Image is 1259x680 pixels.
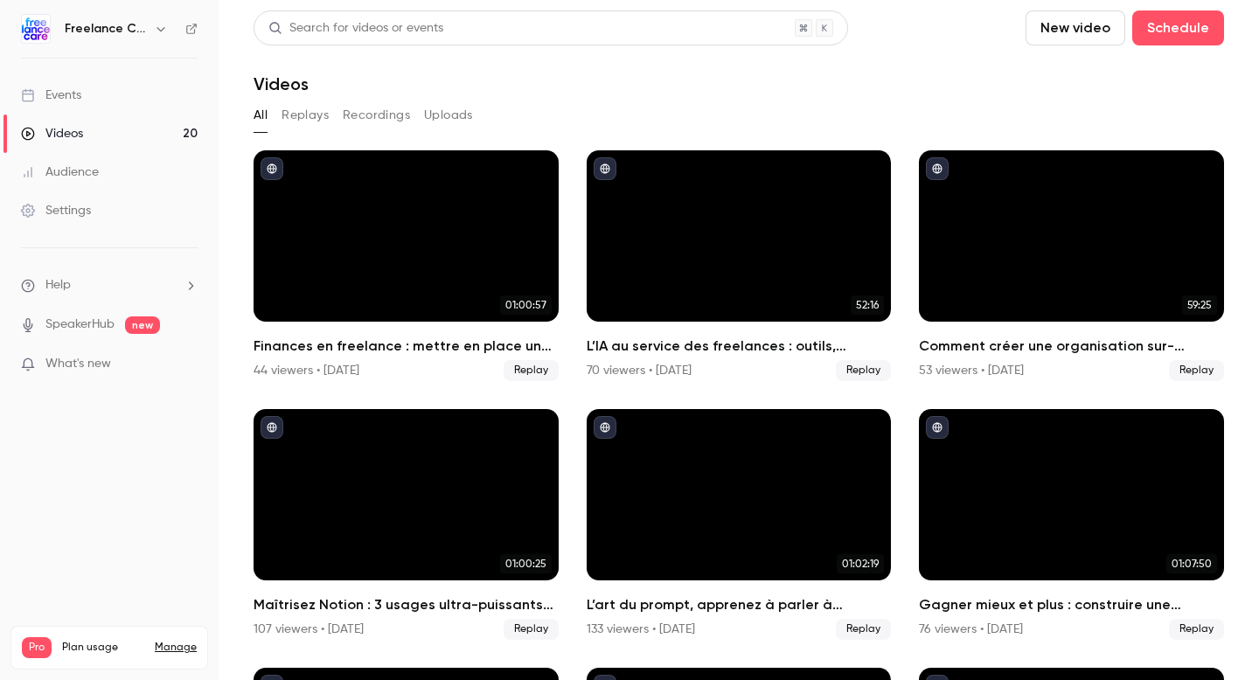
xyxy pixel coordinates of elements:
a: 01:02:19L’art du prompt, apprenez à parler à ChatGPT comme un expert133 viewers • [DATE]Replay [587,409,892,640]
iframe: Noticeable Trigger [177,357,198,372]
span: 01:02:19 [837,554,884,573]
div: 133 viewers • [DATE] [587,621,695,638]
span: 01:00:57 [500,295,552,315]
li: help-dropdown-opener [21,276,198,295]
span: 01:00:25 [500,554,552,573]
a: 52:16L’IA au service des freelances : outils, méthodes et stratégies pour performer70 viewers • [... [587,150,892,381]
span: Replay [504,619,559,640]
span: Replay [1169,360,1224,381]
h2: Comment créer une organisation sur-mesure pour booster ton activité freelance ? [919,336,1224,357]
button: published [261,416,283,439]
div: Settings [21,202,91,219]
li: Finances en freelance : mettre en place un système simple pour tout piloter [254,150,559,381]
li: L’art du prompt, apprenez à parler à ChatGPT comme un expert [587,409,892,640]
img: Freelance Care [22,15,50,43]
div: Search for videos or events [268,19,443,38]
h2: L’art du prompt, apprenez à parler à ChatGPT comme un expert [587,594,892,615]
div: 53 viewers • [DATE] [919,362,1024,379]
div: 107 viewers • [DATE] [254,621,364,638]
a: 59:25Comment créer une organisation sur-mesure pour booster ton activité freelance ?53 viewers • ... [919,150,1224,381]
button: published [926,157,949,180]
span: 01:07:50 [1166,554,1217,573]
span: Help [45,276,71,295]
div: 70 viewers • [DATE] [587,362,692,379]
h2: L’IA au service des freelances : outils, méthodes et stratégies pour performer [587,336,892,357]
a: 01:00:57Finances en freelance : mettre en place un système simple pour tout piloter44 viewers • [... [254,150,559,381]
span: Replay [836,360,891,381]
div: 76 viewers • [DATE] [919,621,1023,638]
button: Schedule [1132,10,1224,45]
li: Maîtrisez Notion : 3 usages ultra-puissants pour piloter votre activité de freelance [254,409,559,640]
li: Comment créer une organisation sur-mesure pour booster ton activité freelance ? [919,150,1224,381]
h1: Videos [254,73,309,94]
li: Gagner mieux et plus : construire une stratégie commerciale béton en freelance [919,409,1224,640]
div: Videos [21,125,83,142]
a: 01:00:25Maîtrisez Notion : 3 usages ultra-puissants pour piloter votre activité de freelance107 v... [254,409,559,640]
span: What's new [45,355,111,373]
section: Videos [254,10,1224,670]
h2: Finances en freelance : mettre en place un système simple pour tout piloter [254,336,559,357]
span: 52:16 [851,295,884,315]
button: Uploads [424,101,473,129]
button: New video [1026,10,1125,45]
a: 01:07:50Gagner mieux et plus : construire une stratégie commerciale béton en freelance76 viewers ... [919,409,1224,640]
div: 44 viewers • [DATE] [254,362,359,379]
div: Audience [21,163,99,181]
div: Events [21,87,81,104]
span: Replay [504,360,559,381]
a: Manage [155,641,197,655]
span: Replay [836,619,891,640]
h6: Freelance Care [65,20,147,38]
button: All [254,101,268,129]
span: 59:25 [1182,295,1217,315]
h2: Maîtrisez Notion : 3 usages ultra-puissants pour piloter votre activité de freelance [254,594,559,615]
button: Replays [282,101,329,129]
h2: Gagner mieux et plus : construire une stratégie commerciale béton en freelance [919,594,1224,615]
span: new [125,316,160,334]
button: published [594,157,616,180]
span: Plan usage [62,641,144,655]
li: L’IA au service des freelances : outils, méthodes et stratégies pour performer [587,150,892,381]
span: Pro [22,637,52,658]
button: published [926,416,949,439]
span: Replay [1169,619,1224,640]
a: SpeakerHub [45,316,115,334]
button: Recordings [343,101,410,129]
button: published [594,416,616,439]
button: published [261,157,283,180]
